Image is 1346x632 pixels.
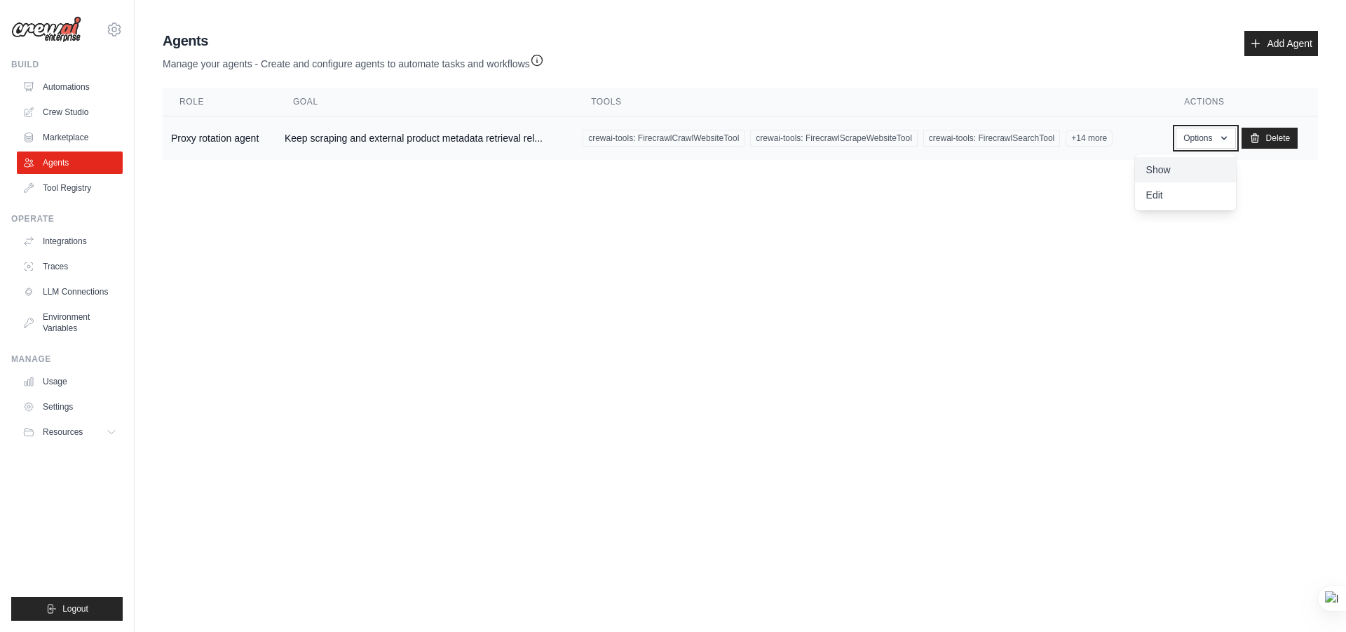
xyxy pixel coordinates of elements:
[923,130,1060,147] span: crewai-tools: FirecrawlSearchTool
[17,281,123,303] a: LLM Connections
[1066,130,1113,147] span: +14 more
[17,230,123,253] a: Integrations
[1244,31,1318,56] a: Add Agent
[750,130,918,147] span: crewai-tools: FirecrawlScrapeWebsiteTool
[17,255,123,278] a: Traces
[1135,157,1236,182] a: Show
[163,116,276,161] td: Proxy rotation agent
[17,101,123,123] a: Crew Studio
[574,88,1167,116] th: Tools
[43,426,83,438] span: Resources
[11,59,123,70] div: Build
[583,130,745,147] span: crewai-tools: FirecrawlCrawlWebsiteTool
[276,116,574,161] td: Keep scraping and external product metadata retrieval rel...
[17,370,123,393] a: Usage
[17,76,123,98] a: Automations
[17,126,123,149] a: Marketplace
[17,177,123,199] a: Tool Registry
[62,603,88,614] span: Logout
[163,51,544,71] p: Manage your agents - Create and configure agents to automate tasks and workflows
[11,597,123,621] button: Logout
[11,213,123,224] div: Operate
[1176,128,1235,149] button: Options
[17,421,123,443] button: Resources
[17,306,123,339] a: Environment Variables
[163,88,276,116] th: Role
[17,396,123,418] a: Settings
[1167,88,1318,116] th: Actions
[17,152,123,174] a: Agents
[1135,182,1236,208] a: Edit
[11,16,81,43] img: Logo
[276,88,574,116] th: Goal
[11,354,123,365] div: Manage
[1242,128,1298,149] a: Delete
[163,31,544,51] h2: Agents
